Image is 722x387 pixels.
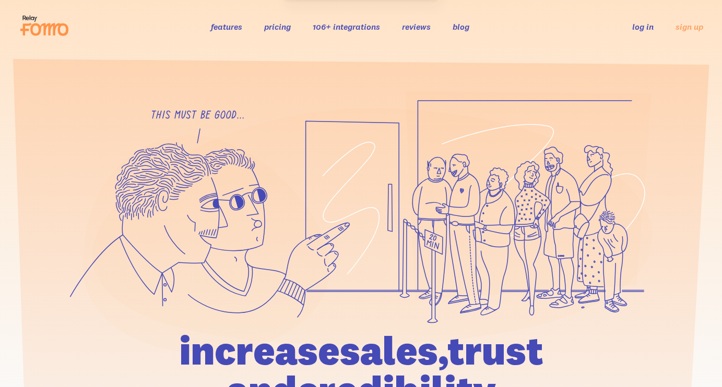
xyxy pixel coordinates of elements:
[402,21,431,32] a: reviews
[313,21,380,32] a: 106+ integrations
[211,21,242,32] a: features
[264,21,291,32] a: pricing
[676,21,703,32] a: sign up
[632,21,654,32] a: log in
[453,21,469,32] a: blog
